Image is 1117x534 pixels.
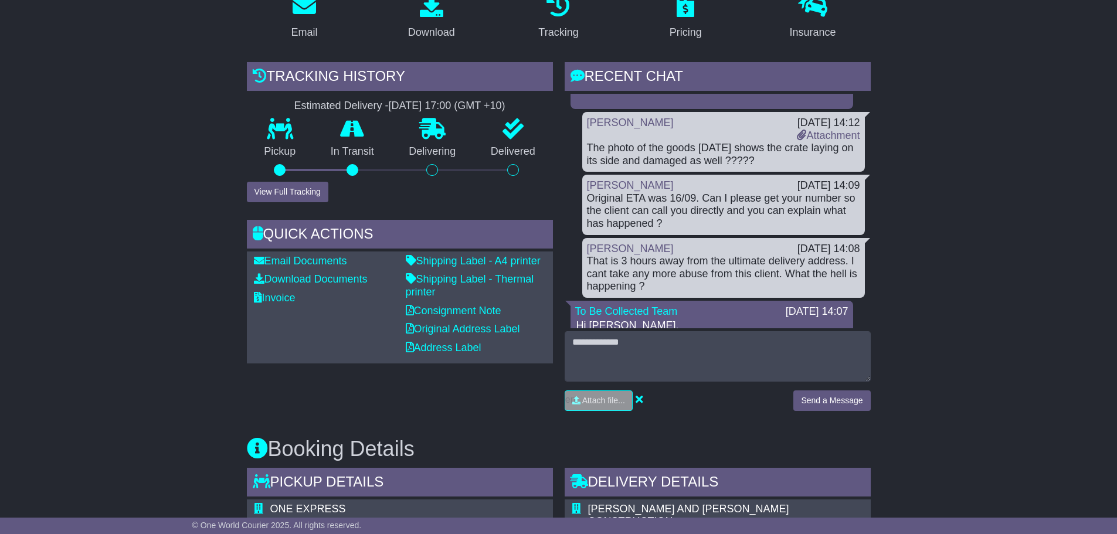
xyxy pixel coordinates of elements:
button: View Full Tracking [247,182,328,202]
div: Pickup Details [247,468,553,499]
a: Email Documents [254,255,347,267]
div: Tracking history [247,62,553,94]
a: Consignment Note [406,305,501,317]
p: Hi [PERSON_NAME], [576,319,847,332]
p: In Transit [313,145,392,158]
div: Tracking [538,25,578,40]
a: [PERSON_NAME] [587,243,674,254]
div: [DATE] 14:09 [797,179,860,192]
p: Delivered [473,145,553,158]
div: RECENT CHAT [565,62,871,94]
a: Invoice [254,292,296,304]
p: Delivering [392,145,474,158]
span: © One World Courier 2025. All rights reserved. [192,521,362,530]
h3: Booking Details [247,437,871,461]
div: The photo of the goods [DATE] shows the crate laying on its side and damaged as well ????? [587,142,860,167]
span: [PERSON_NAME] AND [PERSON_NAME] CONSTRUCTION [588,503,789,528]
div: [DATE] 14:07 [786,305,848,318]
a: [PERSON_NAME] [587,117,674,128]
span: ONE EXPRESS [270,503,346,515]
a: Download Documents [254,273,368,285]
div: [DATE] 14:08 [797,243,860,256]
div: Estimated Delivery - [247,100,553,113]
a: Original Address Label [406,323,520,335]
div: Original ETA was 16/09. Can I please get your number so the client can call you directly and you ... [587,192,860,230]
div: [DATE] 17:00 (GMT +10) [389,100,505,113]
div: That is 3 hours away from the ultimate delivery address. I cant take any more abuse from this cli... [587,255,860,293]
a: Shipping Label - Thermal printer [406,273,534,298]
div: Download [408,25,455,40]
button: Send a Message [793,390,870,411]
div: [DATE] 14:12 [797,117,860,130]
a: [PERSON_NAME] [587,179,674,191]
div: Delivery Details [565,468,871,499]
a: To Be Collected Team [575,305,678,317]
a: Address Label [406,342,481,353]
div: Insurance [790,25,836,40]
a: Shipping Label - A4 printer [406,255,541,267]
p: Pickup [247,145,314,158]
div: Quick Actions [247,220,553,251]
div: Email [291,25,317,40]
div: Pricing [670,25,702,40]
a: Attachment [797,130,860,141]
